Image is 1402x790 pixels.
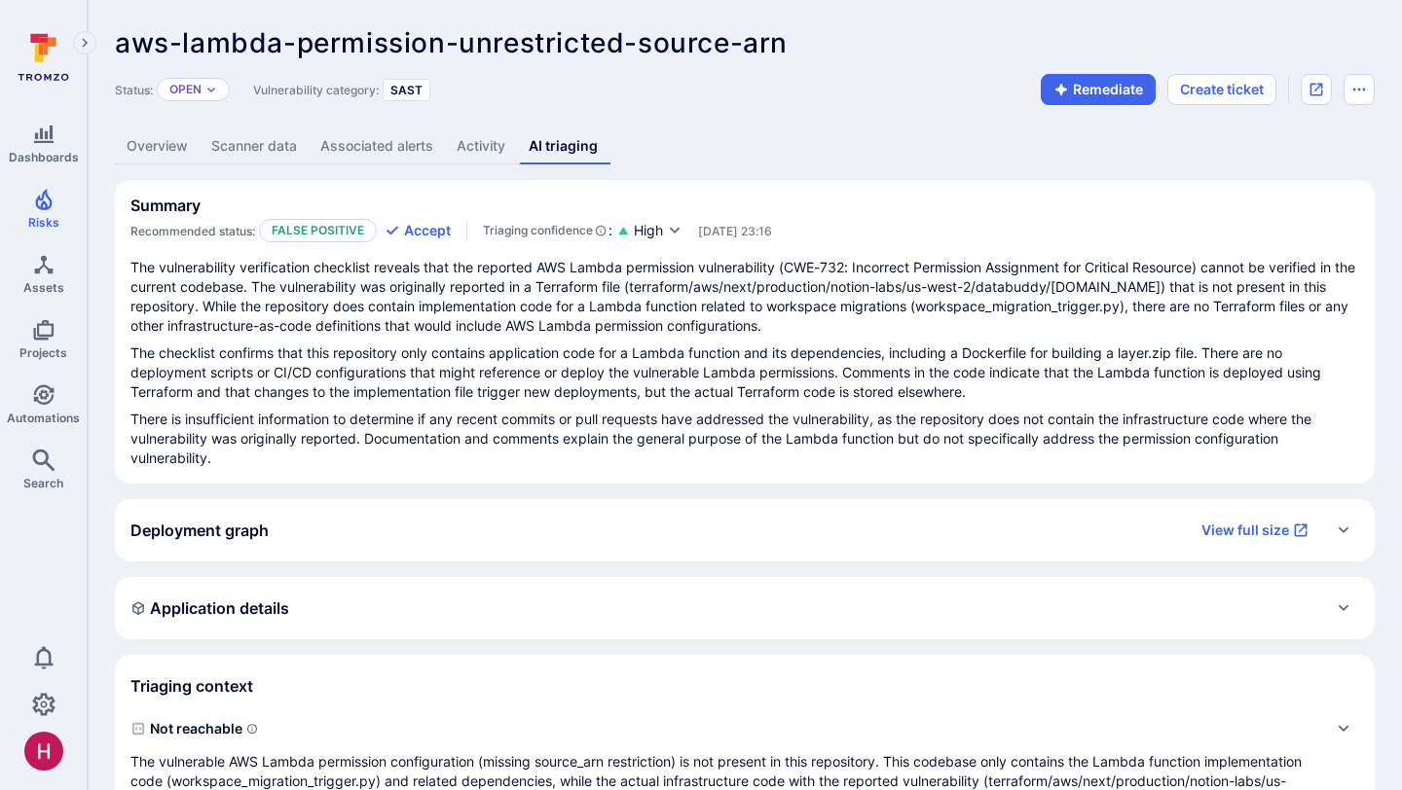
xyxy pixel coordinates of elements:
[253,83,379,97] span: Vulnerability category:
[130,343,1359,402] p: The checklist confirms that this repository only contains application code for a Lambda function ...
[130,713,1320,744] span: Not reachable
[24,732,63,771] img: ACg8ocKzQzwPSwOZT_k9C736TfcBpCStqIZdMR9gXOhJgTaH9y_tsw=s96-c
[259,219,377,242] p: False positive
[115,499,1375,561] div: Expand
[1041,74,1156,105] button: Remediate
[200,128,309,164] a: Scanner data
[9,150,79,164] span: Dashboards
[385,221,451,240] button: Accept
[169,82,202,97] button: Open
[445,128,517,164] a: Activity
[23,280,64,295] span: Assets
[73,31,96,54] button: Expand navigation menu
[246,723,258,735] svg: Indicates if a vulnerability code, component, function or a library can actually be reached or in...
[483,221,612,240] div: :
[130,196,201,215] h2: Summary
[130,410,1359,468] p: There is insufficient information to determine if any recent commits or pull requests have addres...
[1301,74,1332,105] div: Open original issue
[634,221,683,241] button: High
[517,128,609,164] a: AI triaging
[1190,515,1320,546] a: View full size
[383,79,430,101] div: SAST
[78,35,92,52] i: Expand navigation menu
[115,128,1375,164] div: Vulnerability tabs
[1167,74,1276,105] button: Create ticket
[483,221,593,240] span: Triaging confidence
[7,411,80,425] span: Automations
[595,221,607,240] svg: AI Triaging Agent self-evaluates the confidence behind recommended status based on the depth and ...
[23,476,63,490] span: Search
[309,128,445,164] a: Associated alerts
[115,26,788,59] span: aws-lambda-permission-unrestricted-source-arn
[130,224,255,238] span: Recommended status:
[130,521,269,540] h2: Deployment graph
[115,128,200,164] a: Overview
[115,83,153,97] span: Status:
[1344,74,1375,105] button: Options menu
[205,84,217,95] button: Expand dropdown
[28,215,59,230] span: Risks
[19,345,67,360] span: Projects
[698,224,772,238] span: Only visible to Tromzo users
[130,676,253,696] h2: Triaging context
[634,221,663,240] span: High
[115,577,1375,639] div: Expand
[130,598,289,618] h2: Application details
[24,732,63,771] div: Harshil Parikh
[130,258,1359,336] p: The vulnerability verification checklist reveals that the reported AWS Lambda permission vulnerab...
